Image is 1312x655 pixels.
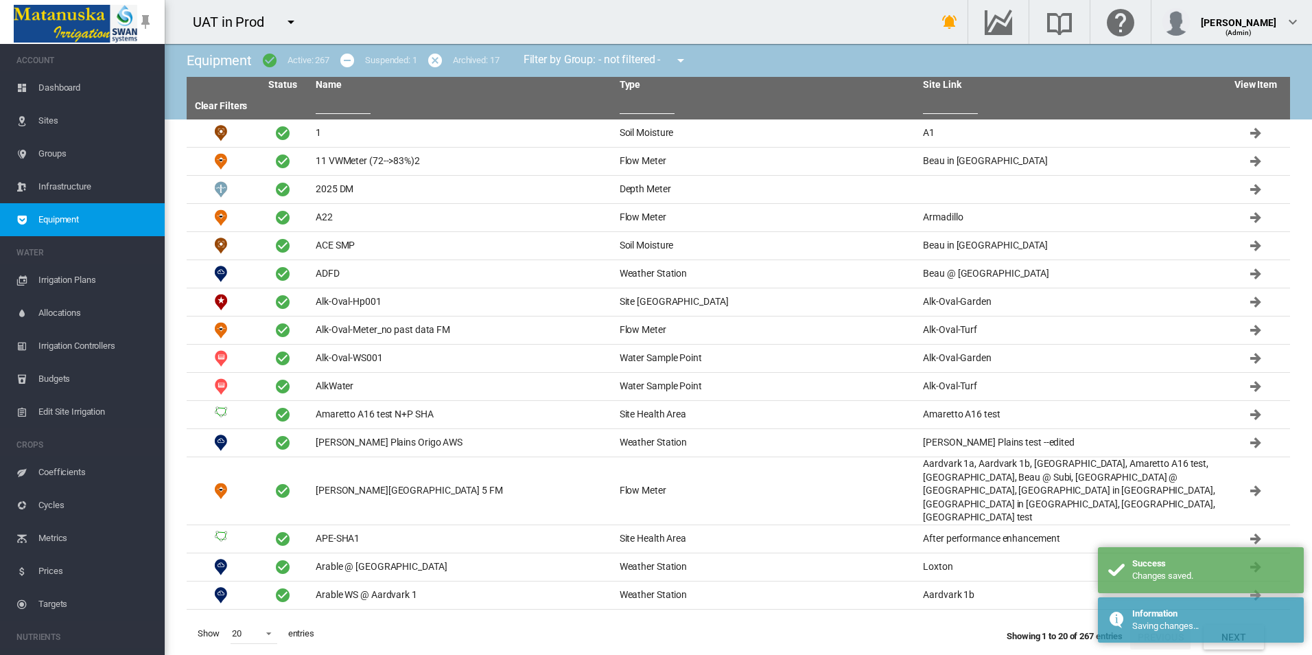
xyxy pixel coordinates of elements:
td: ACE SMP [310,232,614,260]
md-icon: Click to go to equipment [1247,125,1264,141]
td: After performance enhancement [917,525,1221,553]
div: Success [1132,558,1293,570]
img: 10.svg [213,266,229,282]
md-icon: Click to go to equipment [1247,378,1264,395]
div: Information [1132,608,1293,620]
span: Active [274,181,291,198]
td: Weather Station [614,582,918,609]
span: Equipment [38,203,154,236]
td: A22 [310,204,614,231]
button: icon-minus-circle [333,47,361,74]
td: Armadillo SHA Sept292025 [310,610,614,637]
span: Active [274,153,291,170]
span: Show [192,622,225,645]
td: Soil Moisture [614,232,918,260]
md-icon: icon-cancel [427,52,443,69]
div: Information Saving changes... [1098,597,1304,643]
tr: Flow Meter 11 VWMeter (72-->83%)2 Flow Meter Beau in [GEOGRAPHIC_DATA] Click to go to equipment [187,148,1290,176]
button: Click to go to equipment [1242,429,1269,457]
td: Water Sample Point [614,345,918,372]
md-icon: Click to go to equipment [1247,483,1264,499]
td: Water Sample Point [187,345,255,372]
tr: Site Health Area APE-SHA1 Site Health Area After performance enhancement Click to go to equipment [187,525,1290,553]
md-icon: Click to go to equipment [1247,238,1264,254]
md-icon: icon-chevron-down [1285,14,1301,30]
span: Active [274,531,291,547]
span: Active [274,435,291,451]
td: Weather Station [614,429,918,457]
tr: Weather Station Arable @ [GEOGRAPHIC_DATA] Weather Station Loxton Click to go to equipment [187,553,1290,582]
td: Weather Station [187,429,255,457]
a: Type [620,79,641,90]
md-icon: Click to go to equipment [1247,266,1264,282]
td: [PERSON_NAME] Plains Origo AWS [310,429,614,457]
img: 12.svg [213,294,229,310]
td: Arable @ [GEOGRAPHIC_DATA] [310,553,614,581]
td: Site Health Area [614,525,918,553]
md-icon: icon-minus-circle [339,52,355,69]
div: 20 [232,628,242,639]
td: Weather Station [614,553,918,581]
button: Click to go to equipment [1242,477,1269,505]
img: 3.svg [213,531,229,547]
td: Flow Meter [187,317,255,344]
button: Click to go to equipment [1242,260,1269,288]
img: 9.svg [213,153,229,170]
img: 20.svg [213,181,229,198]
img: 10.svg [213,559,229,575]
a: Status [268,79,296,90]
img: 13.svg [213,378,229,395]
md-icon: icon-checkbox-marked-circle [261,52,278,69]
tr: Weather Station [PERSON_NAME] Plains Origo AWS Weather Station [PERSON_NAME] Plains test --edited... [187,429,1290,457]
span: CROPS [16,434,154,456]
span: Active [274,378,291,395]
td: 1 [310,119,614,147]
button: Click to go to equipment [1242,204,1269,231]
td: Flow Meter [614,317,918,344]
span: Groups [38,137,154,170]
td: APE-SHA1 [310,525,614,553]
tr: Water Sample Point AlkWater Water Sample Point Alk-Oval-Turf Click to go to equipment [187,373,1290,401]
td: Water Sample Point [187,373,255,400]
td: Soil Moisture [187,232,255,260]
span: Active [274,294,291,310]
md-icon: Click to go to equipment [1247,531,1264,547]
span: Active [274,125,291,141]
td: Site Health Area [187,401,255,428]
a: Name [316,79,342,90]
md-icon: icon-pin [137,14,154,30]
td: Depth Meter [614,176,918,203]
span: Cycles [38,489,154,522]
tr: Weather Station Arable WS @ Aardvark 1 Weather Station Aardvark 1b Click to go to equipment [187,582,1290,610]
div: Changes saved. [1132,570,1293,582]
td: A1 [917,119,1221,147]
td: Weather Station [187,582,255,609]
tr: Site Health Point Alk-Oval-Hp001 Site [GEOGRAPHIC_DATA] Alk-Oval-Garden Click to go to equipment [187,288,1290,317]
td: [PERSON_NAME] Plains test --edited [917,429,1221,457]
md-icon: Click here for help [1104,14,1137,30]
td: Flow Meter [187,457,255,525]
th: Site Link [917,77,1221,93]
button: Click to go to equipment [1242,232,1269,260]
span: ACCOUNT [16,49,154,71]
span: Metrics [38,522,154,555]
td: Beau @ [GEOGRAPHIC_DATA] [917,260,1221,288]
td: Alk-Oval-Meter_no past data FM [310,317,614,344]
span: Active [274,238,291,254]
a: Clear Filters [195,100,248,111]
span: Prices [38,555,154,588]
td: Depth Meter [187,176,255,203]
button: icon-bell-ring [936,8,963,36]
tr: Water Sample Point Alk-Oval-WS001 Water Sample Point Alk-Oval-Garden Click to go to equipment [187,345,1290,373]
td: Site Health Area [614,610,918,637]
tr: Flow Meter A22 Flow Meter Armadillo Click to go to equipment [187,204,1290,232]
div: Success Changes saved. [1098,547,1304,593]
span: Active [274,483,291,499]
td: Alk-Oval-Turf [917,317,1221,344]
td: Beau in [GEOGRAPHIC_DATA] [917,232,1221,260]
td: Site Health Area [187,525,255,553]
tr: Site Health Area Armadillo SHA Sept292025 Site Health Area Armadillo Click to go to equipment [187,610,1290,638]
img: profile.jpg [1162,8,1190,36]
td: Site [GEOGRAPHIC_DATA] [614,288,918,316]
td: Flow Meter [187,204,255,231]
